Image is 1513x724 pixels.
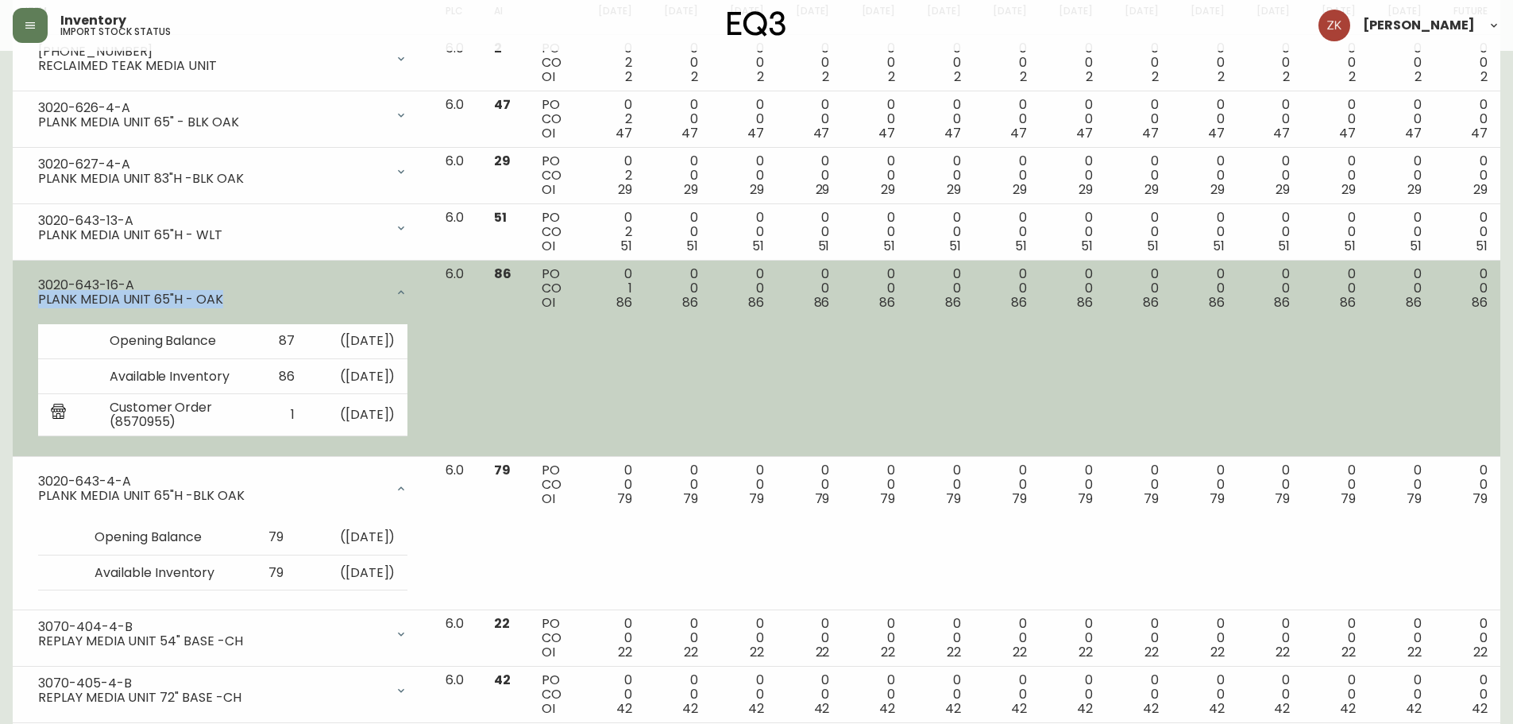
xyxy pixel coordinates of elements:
[684,180,698,199] span: 29
[494,95,511,114] span: 47
[1415,68,1422,86] span: 2
[1184,673,1225,716] div: 0 0
[1184,617,1225,660] div: 0 0
[724,267,764,310] div: 0 0
[1274,699,1290,718] span: 42
[38,691,385,705] div: REPLAY MEDIA UNIT 72" BASE -CH
[433,457,481,611] td: 6.0
[1472,699,1488,718] span: 42
[256,394,307,436] td: 1
[296,521,407,556] td: ( [DATE] )
[38,228,385,242] div: PLANK MEDIA UNIT 65"H - WLT
[38,59,385,73] div: RECLAIMED TEAK MEDIA UNIT
[658,98,698,141] div: 0 0
[1118,98,1159,141] div: 0 0
[1410,237,1422,255] span: 51
[1278,237,1290,255] span: 51
[1143,293,1159,312] span: 86
[82,556,241,590] td: Available Inventory
[1447,617,1488,660] div: 0 0
[1250,617,1291,660] div: 0 0
[1472,490,1488,508] span: 79
[1480,68,1488,86] span: 2
[946,490,961,508] span: 79
[38,620,385,634] div: 3070-404-4-B
[1015,237,1027,255] span: 51
[296,556,407,590] td: ( [DATE] )
[1250,267,1291,310] div: 0 0
[97,394,256,436] td: Customer Order (8570955)
[747,124,764,142] span: 47
[60,14,126,27] span: Inventory
[682,699,698,718] span: 42
[25,211,420,246] div: 3020-643-13-APLANK MEDIA UNIT 65"H - WLT
[789,267,830,310] div: 0 0
[1406,699,1422,718] span: 42
[1081,237,1093,255] span: 51
[592,617,632,660] div: 0 0
[1118,673,1159,716] div: 0 0
[97,359,256,394] td: Available Inventory
[38,157,385,172] div: 3020-627-4-A
[1381,617,1422,660] div: 0 0
[1118,154,1159,197] div: 0 0
[433,204,481,261] td: 6.0
[1315,98,1356,141] div: 0 0
[592,98,632,141] div: 0 2
[1052,617,1093,660] div: 0 0
[1381,154,1422,197] div: 0 0
[1052,154,1093,197] div: 0 0
[945,293,961,312] span: 86
[855,617,895,660] div: 0 0
[883,237,895,255] span: 51
[814,699,830,718] span: 42
[724,673,764,716] div: 0 0
[494,461,511,479] span: 79
[949,237,961,255] span: 51
[684,643,698,661] span: 22
[494,208,507,226] span: 51
[954,68,961,86] span: 2
[815,490,830,508] span: 79
[1184,211,1225,254] div: 0 0
[1052,211,1093,254] div: 0 0
[986,41,1027,84] div: 0 0
[921,673,961,716] div: 0 0
[1276,643,1290,661] span: 22
[1447,463,1488,506] div: 0 0
[1250,41,1291,84] div: 0 0
[542,211,566,254] div: PO CO
[542,617,566,660] div: PO CO
[25,463,420,514] div: 3020-643-4-APLANK MEDIA UNIT 65"H -BLK OAK
[1340,293,1356,312] span: 86
[1471,124,1488,142] span: 47
[1210,180,1225,199] span: 29
[855,98,895,141] div: 0 0
[1076,124,1093,142] span: 47
[1447,267,1488,310] div: 0 0
[307,394,408,436] td: ( [DATE] )
[1250,463,1291,506] div: 0 0
[986,154,1027,197] div: 0 0
[1010,124,1027,142] span: 47
[658,154,698,197] div: 0 0
[1381,211,1422,254] div: 0 0
[616,124,632,142] span: 47
[1318,10,1350,41] img: ac4060352bbca922b7bb6492bc802e6d
[616,699,632,718] span: 42
[1315,41,1356,84] div: 0 0
[1152,68,1159,86] span: 2
[97,324,256,359] td: Opening Balance
[789,211,830,254] div: 0 0
[60,27,171,37] h5: import stock status
[921,211,961,254] div: 0 0
[1012,490,1027,508] span: 79
[1184,154,1225,197] div: 0 0
[494,265,511,283] span: 86
[1144,643,1159,661] span: 22
[1218,68,1225,86] span: 2
[1118,267,1159,310] div: 0 0
[25,267,420,318] div: 3020-643-16-APLANK MEDIA UNIT 65"H - OAK
[881,180,895,199] span: 29
[1250,211,1291,254] div: 0 0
